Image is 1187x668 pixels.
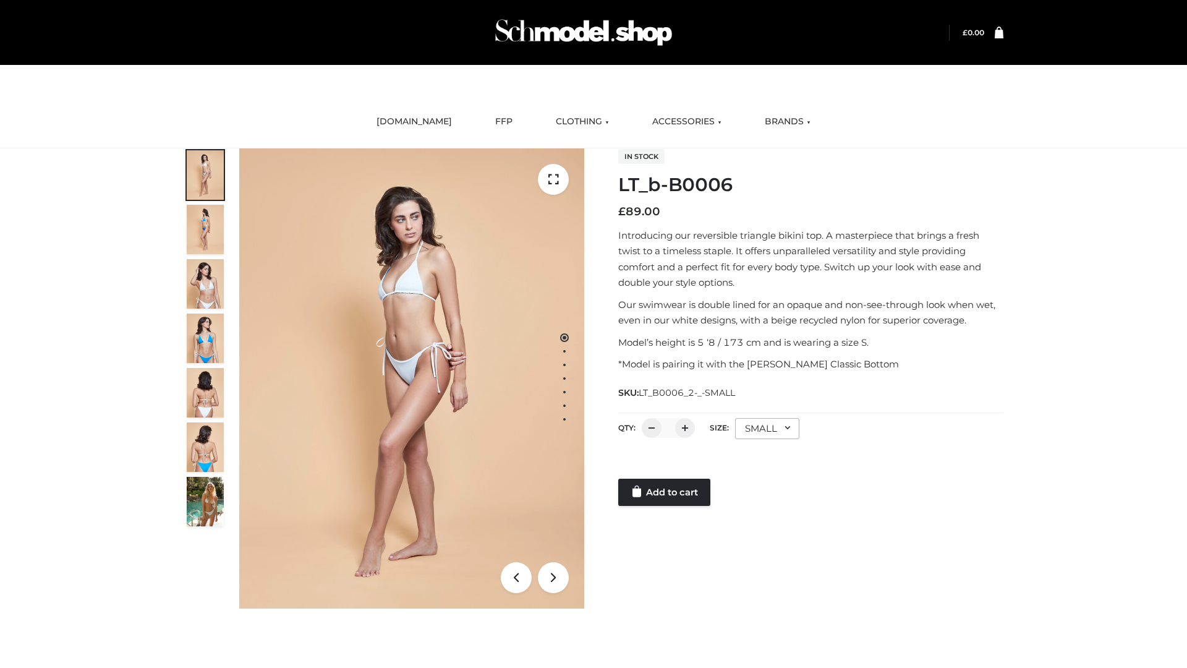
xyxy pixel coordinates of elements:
[618,335,1003,351] p: Model’s height is 5 ‘8 / 173 cm and is wearing a size S.
[187,314,224,363] img: ArielClassicBikiniTop_CloudNine_AzureSky_OW114ECO_4-scaled.jpg
[618,356,1003,372] p: *Model is pairing it with the [PERSON_NAME] Classic Bottom
[618,228,1003,291] p: Introducing our reversible triangle bikini top. A masterpiece that brings a fresh twist to a time...
[710,423,729,432] label: Size:
[618,205,626,218] span: £
[187,259,224,309] img: ArielClassicBikiniTop_CloudNine_AzureSky_OW114ECO_3-scaled.jpg
[963,28,968,37] span: £
[618,385,736,400] span: SKU:
[963,28,984,37] bdi: 0.00
[618,149,665,164] span: In stock
[187,150,224,200] img: ArielClassicBikiniTop_CloudNine_AzureSky_OW114ECO_1-scaled.jpg
[618,479,710,506] a: Add to cart
[618,205,660,218] bdi: 89.00
[963,28,984,37] a: £0.00
[491,8,676,57] img: Schmodel Admin 964
[755,108,820,135] a: BRANDS
[643,108,731,135] a: ACCESSORIES
[367,108,461,135] a: [DOMAIN_NAME]
[486,108,522,135] a: FFP
[618,297,1003,328] p: Our swimwear is double lined for an opaque and non-see-through look when wet, even in our white d...
[239,148,584,609] img: ArielClassicBikiniTop_CloudNine_AzureSky_OW114ECO_1
[187,422,224,472] img: ArielClassicBikiniTop_CloudNine_AzureSky_OW114ECO_8-scaled.jpg
[618,423,636,432] label: QTY:
[187,368,224,417] img: ArielClassicBikiniTop_CloudNine_AzureSky_OW114ECO_7-scaled.jpg
[618,174,1003,196] h1: LT_b-B0006
[639,387,735,398] span: LT_B0006_2-_-SMALL
[187,477,224,526] img: Arieltop_CloudNine_AzureSky2.jpg
[187,205,224,254] img: ArielClassicBikiniTop_CloudNine_AzureSky_OW114ECO_2-scaled.jpg
[735,418,799,439] div: SMALL
[547,108,618,135] a: CLOTHING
